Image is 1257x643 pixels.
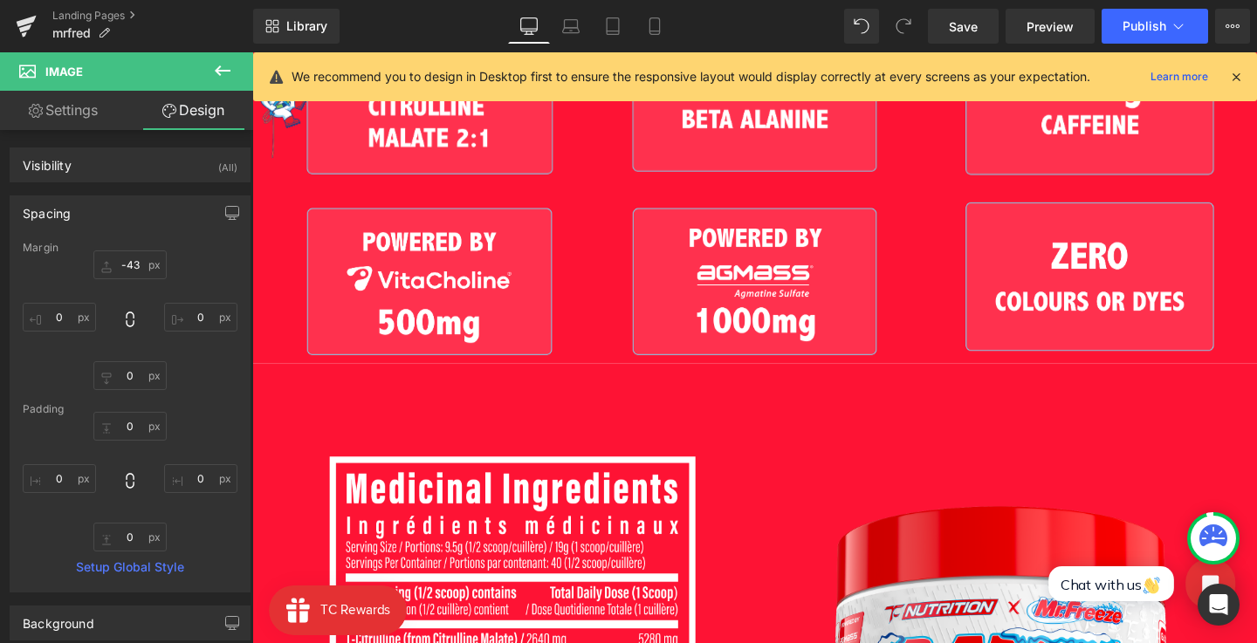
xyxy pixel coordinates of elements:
[218,148,237,177] div: (All)
[886,9,921,44] button: Redo
[634,9,676,44] a: Mobile
[949,17,978,36] span: Save
[93,250,167,279] input: 0
[1006,9,1095,44] a: Preview
[1027,17,1074,36] span: Preview
[45,65,83,79] span: Image
[23,403,237,415] div: Padding
[508,9,550,44] a: Desktop
[750,158,1010,315] img: zero colours or dyes graphic
[23,303,96,332] input: 0
[23,606,94,631] div: Background
[52,26,91,40] span: mrfred
[93,412,167,441] input: 0
[17,560,162,612] iframe: Button to open loyalty program pop-up
[592,9,634,44] a: Tablet
[93,523,167,551] input: 0
[23,242,237,254] div: Margin
[23,464,96,493] input: 0
[164,464,237,493] input: 0
[1123,19,1166,33] span: Publish
[58,164,314,318] img: powered by vitacholine 500mg graphic
[1102,9,1208,44] button: Publish
[93,361,167,390] input: 0
[1215,9,1250,44] button: More
[23,148,72,173] div: Visibility
[810,508,1056,630] iframe: Tidio Chat
[23,196,71,221] div: Spacing
[550,9,592,44] a: Laptop
[1198,584,1240,626] div: Open Intercom Messenger
[1144,66,1215,87] a: Learn more
[23,560,237,574] a: Setup Global Style
[844,9,879,44] button: Undo
[400,164,656,318] img: powered by agmass 1000mg graphic
[52,9,253,23] a: Landing Pages
[164,303,237,332] input: 0
[286,18,327,34] span: Library
[292,67,1090,86] p: We recommend you to design in Desktop first to ensure the responsive layout would display correct...
[253,9,340,44] a: New Library
[130,91,257,130] a: Design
